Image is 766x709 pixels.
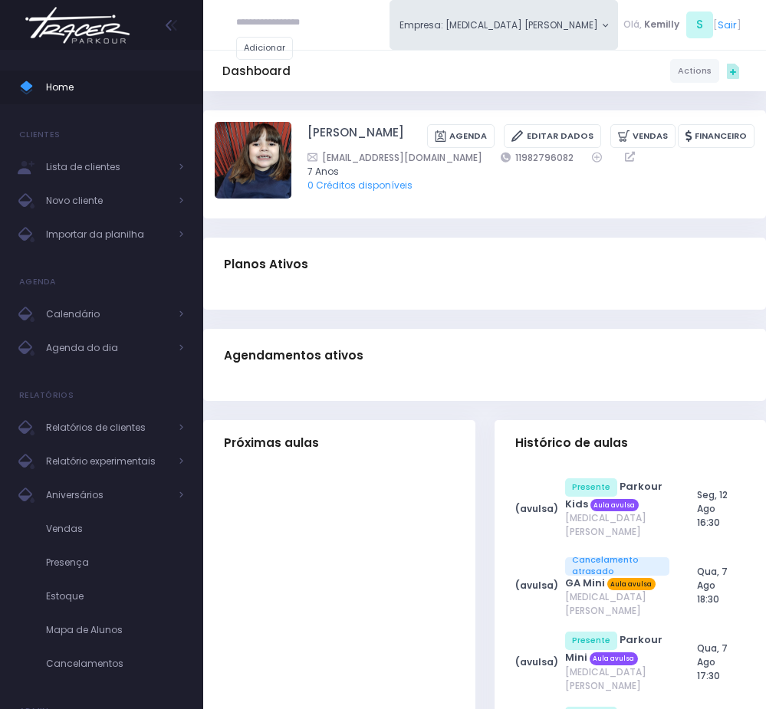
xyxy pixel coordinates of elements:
[678,124,754,148] a: Financeiro
[19,120,60,150] h4: Clientes
[610,124,676,148] a: Vendas
[224,436,319,450] span: Próximas aulas
[222,64,291,78] h5: Dashboard
[565,590,669,618] span: [MEDICAL_DATA] [PERSON_NAME]
[607,578,656,590] span: Aula avulsa
[46,519,184,539] span: Vendas
[46,191,169,211] span: Novo cliente
[623,18,642,31] span: Olá,
[501,150,574,165] a: 11982796082
[46,418,169,438] span: Relatórios de clientes
[224,333,363,378] h3: Agendamentos ativos
[46,451,169,471] span: Relatório experimentais
[46,225,169,245] span: Importar da planilha
[215,122,291,199] img: Melissa da Matta
[46,553,184,573] span: Presença
[590,652,639,665] span: Aula avulsa
[697,488,728,529] span: Seg, 12 Ago 16:30
[224,242,308,287] h3: Planos Ativos
[697,642,728,682] span: Qua, 7 Ago 17:30
[46,304,169,324] span: Calendário
[19,380,74,411] h4: Relatórios
[46,620,184,640] span: Mapa de Alunos
[515,655,558,668] strong: (avulsa)
[590,499,639,511] span: Aula avulsa
[515,436,628,450] span: Histórico de aulas
[644,18,679,31] span: Kemilly
[46,586,184,606] span: Estoque
[307,165,736,179] span: 7 Anos
[307,179,413,192] a: 0 Créditos disponíveis
[686,11,713,38] span: S
[515,579,558,592] strong: (avulsa)
[565,632,617,650] span: Presente
[46,654,184,674] span: Cancelamentos
[504,124,600,148] a: Editar Dados
[565,478,617,497] span: Presente
[565,557,669,576] span: Cancelamento atrasado
[670,59,719,82] a: Actions
[718,18,737,32] a: Sair
[565,511,669,539] span: [MEDICAL_DATA] [PERSON_NAME]
[46,157,169,177] span: Lista de clientes
[427,124,495,148] a: Agenda
[46,485,169,505] span: Aniversários
[46,338,169,358] span: Agenda do dia
[565,576,605,590] a: GA Mini
[515,502,558,515] strong: (avulsa)
[307,150,482,165] a: [EMAIL_ADDRESS][DOMAIN_NAME]
[46,77,184,97] span: Home
[697,565,728,606] span: Qua, 7 Ago 18:30
[19,267,57,297] h4: Agenda
[236,37,293,60] a: Adicionar
[565,665,669,693] span: [MEDICAL_DATA] [PERSON_NAME]
[618,9,747,41] div: [ ]
[307,124,404,148] a: [PERSON_NAME]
